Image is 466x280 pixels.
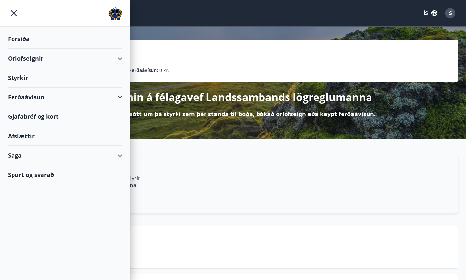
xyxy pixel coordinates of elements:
[90,110,376,118] p: Hér getur þú sótt um þá styrki sem þér standa til boða, bókað orlofseign eða keypt ferðaávísun.
[56,243,452,254] p: Næstu helgi
[442,5,458,21] button: S
[8,29,122,49] div: Forsíða
[8,88,122,107] div: Ferðaávísun
[420,7,441,19] button: ÍS
[94,90,372,104] p: Velkomin á félagavef Landssambands lögreglumanna
[129,67,158,74] p: Ferðaávísun :
[8,126,122,146] div: Afslættir
[108,7,122,20] img: union_logo
[8,49,122,68] div: Orlofseignir
[8,107,122,126] div: Gjafabréf og kort
[449,10,452,17] span: S
[8,146,122,165] div: Saga
[8,165,122,184] div: Spurt og svarað
[8,68,122,88] div: Styrkir
[159,67,169,74] span: 0 kr.
[8,7,20,19] button: menu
